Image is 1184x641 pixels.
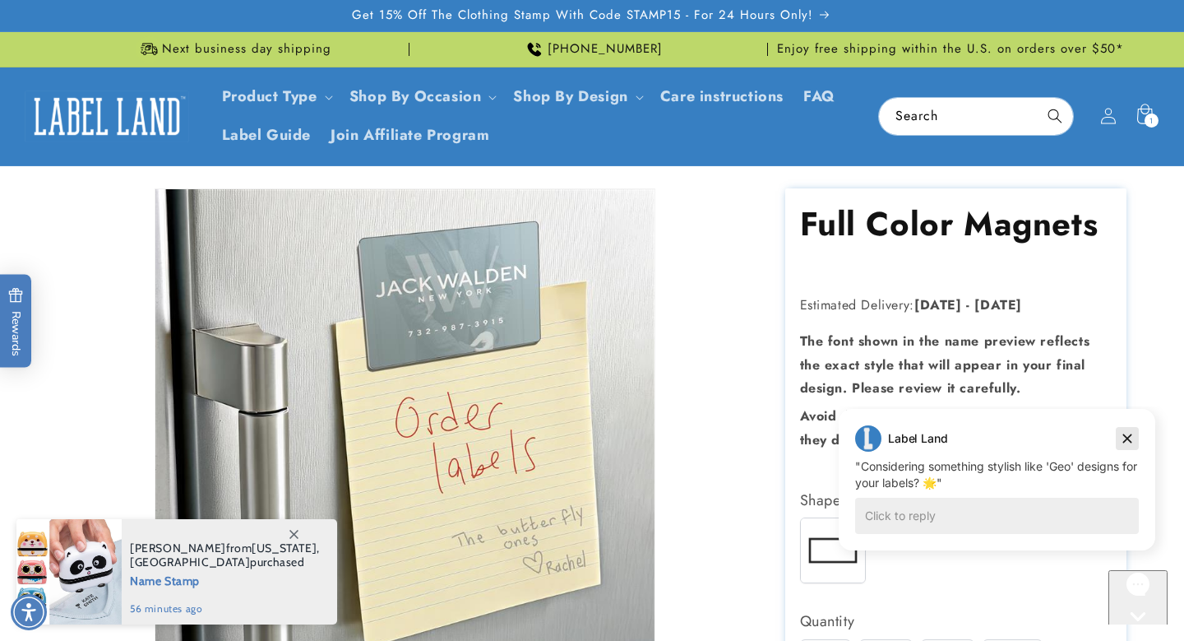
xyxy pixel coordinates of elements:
[513,86,627,107] a: Shop By Design
[650,77,793,116] a: Care instructions
[321,116,499,155] a: Join Affiliate Program
[130,555,250,569] span: [GEOGRAPHIC_DATA]
[162,41,331,58] span: Next business day shipping
[130,602,320,616] span: 56 minutes ago
[1037,98,1073,134] button: Search
[503,77,650,116] summary: Shop By Design
[775,32,1126,67] div: Announcement
[252,541,317,555] span: [US_STATE]
[800,294,1112,318] p: Estimated Delivery:
[416,32,768,67] div: Announcement
[11,594,47,630] div: Accessibility Menu
[331,126,489,145] span: Join Affiliate Program
[801,518,865,583] img: 2 x 3.5 inch
[800,202,1112,245] h1: Full Color Magnets
[966,295,970,314] strong: -
[349,87,482,106] span: Shop By Occasion
[826,406,1168,575] iframe: Gorgias live chat campaigns
[1149,114,1154,128] span: 1
[548,41,663,58] span: [PHONE_NUMBER]
[793,77,845,116] a: FAQ
[58,32,409,67] div: Announcement
[222,86,317,107] a: Product Type
[222,126,312,145] span: Label Guide
[1108,570,1168,625] iframe: Gorgias live chat messenger
[800,487,1112,513] div: Shape
[352,7,813,24] span: Get 15% Off The Clothing Stamp With Code STAMP15 - For 24 Hours Only!
[777,41,1124,58] span: Enjoy free shipping within the U.S. on orders over $50*
[25,91,189,142] img: Label Land
[800,608,1112,634] div: Quantity
[8,287,24,355] span: Rewards
[660,87,784,106] span: Care instructions
[914,295,962,314] strong: [DATE]
[800,332,1090,398] strong: The font shown in the name preview reflects the exact style that will appear in your final design...
[19,85,196,148] a: Label Land
[130,541,320,569] span: from , purchased
[800,406,1098,449] strong: Avoid dashes and special characters because they don’t print clearly on labels.
[130,569,320,590] span: Name Stamp
[130,541,226,555] span: [PERSON_NAME]
[340,77,504,116] summary: Shop By Occasion
[212,116,321,155] a: Label Guide
[803,87,835,106] span: FAQ
[974,295,1022,314] strong: [DATE]
[212,77,340,116] summary: Product Type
